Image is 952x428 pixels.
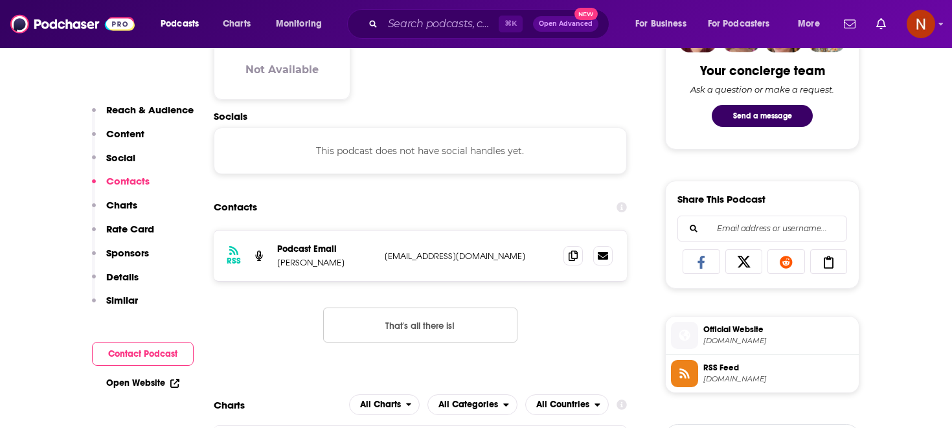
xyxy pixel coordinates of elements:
[92,104,194,128] button: Reach & Audience
[789,14,836,34] button: open menu
[671,360,854,387] a: RSS Feed[DOMAIN_NAME]
[214,14,258,34] a: Charts
[907,10,935,38] img: User Profile
[700,63,825,79] div: Your concierge team
[499,16,523,32] span: ⌘ K
[214,128,627,174] div: This podcast does not have social handles yet.
[438,400,498,409] span: All Categories
[703,362,854,374] span: RSS Feed
[92,199,137,223] button: Charts
[245,63,319,76] h3: Not Available
[349,394,420,415] button: open menu
[152,14,216,34] button: open menu
[671,322,854,349] a: Official Website[DOMAIN_NAME]
[712,105,813,127] button: Send a message
[699,14,789,34] button: open menu
[92,342,194,366] button: Contact Podcast
[106,271,139,283] p: Details
[767,249,805,274] a: Share on Reddit
[385,251,553,262] p: [EMAIL_ADDRESS][DOMAIN_NAME]
[92,247,149,271] button: Sponsors
[539,21,593,27] span: Open Advanced
[106,175,150,187] p: Contacts
[907,10,935,38] button: Show profile menu
[214,110,627,122] h2: Socials
[92,175,150,199] button: Contacts
[690,84,834,95] div: Ask a question or make a request.
[359,9,622,39] div: Search podcasts, credits, & more...
[536,400,589,409] span: All Countries
[277,243,374,254] p: Podcast Email
[106,377,179,389] a: Open Website
[92,152,135,175] button: Social
[214,399,245,411] h2: Charts
[323,308,517,343] button: Nothing here.
[677,193,765,205] h3: Share This Podcast
[106,294,138,306] p: Similar
[574,8,598,20] span: New
[626,14,703,34] button: open menu
[360,400,401,409] span: All Charts
[214,195,257,220] h2: Contacts
[383,14,499,34] input: Search podcasts, credits, & more...
[427,394,517,415] h2: Categories
[525,394,609,415] h2: Countries
[810,249,848,274] a: Copy Link
[92,128,144,152] button: Content
[106,128,144,140] p: Content
[703,324,854,335] span: Official Website
[427,394,517,415] button: open menu
[688,216,836,241] input: Email address or username...
[708,15,770,33] span: For Podcasters
[267,14,339,34] button: open menu
[92,294,138,318] button: Similar
[92,223,154,247] button: Rate Card
[277,257,374,268] p: [PERSON_NAME]
[871,13,891,35] a: Show notifications dropdown
[106,104,194,116] p: Reach & Audience
[106,247,149,259] p: Sponsors
[276,15,322,33] span: Monitoring
[227,256,241,266] h3: RSS
[525,394,609,415] button: open menu
[703,336,854,346] span: podeo.co
[703,374,854,384] span: anchor.fm
[907,10,935,38] span: Logged in as AdelNBM
[223,15,251,33] span: Charts
[725,249,763,274] a: Share on X/Twitter
[106,199,137,211] p: Charts
[683,249,720,274] a: Share on Facebook
[798,15,820,33] span: More
[10,12,135,36] img: Podchaser - Follow, Share and Rate Podcasts
[106,152,135,164] p: Social
[635,15,686,33] span: For Business
[533,16,598,32] button: Open AdvancedNew
[349,394,420,415] h2: Platforms
[161,15,199,33] span: Podcasts
[106,223,154,235] p: Rate Card
[92,271,139,295] button: Details
[677,216,847,242] div: Search followers
[839,13,861,35] a: Show notifications dropdown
